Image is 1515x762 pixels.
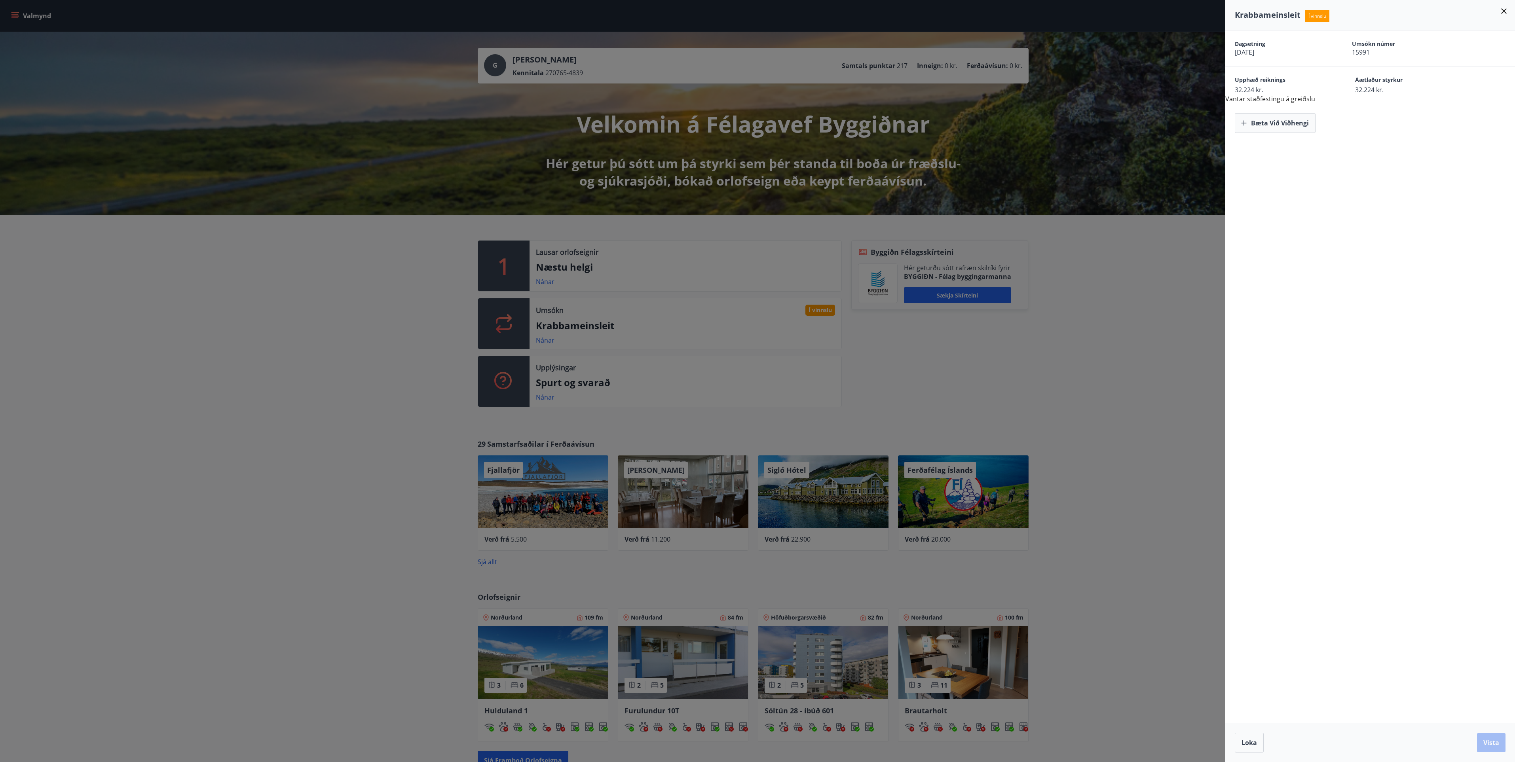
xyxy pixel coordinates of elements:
span: Upphæð reiknings [1235,76,1327,85]
span: [DATE] [1235,48,1324,57]
span: 32.224 kr. [1355,85,1448,94]
span: 32.224 kr. [1235,85,1327,94]
span: Krabbameinsleit [1235,9,1300,20]
button: Bæta við viðhengi [1235,113,1316,133]
span: Loka [1242,738,1257,747]
span: Í vinnslu [1305,10,1329,22]
span: Umsókn númer [1352,40,1441,48]
div: Vantar staðfestingu á greiðslu [1225,30,1515,133]
span: 15991 [1352,48,1441,57]
span: Dagsetning [1235,40,1324,48]
button: Loka [1235,733,1264,753]
span: Áætlaður styrkur [1355,76,1448,85]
